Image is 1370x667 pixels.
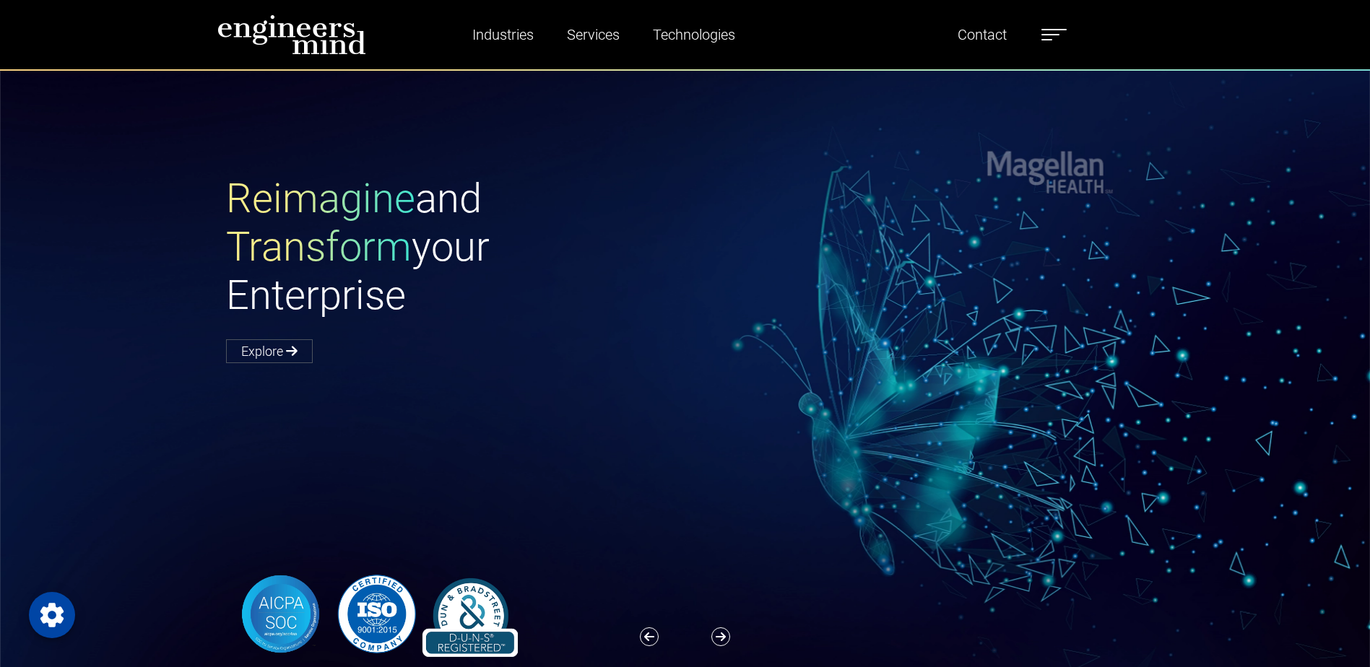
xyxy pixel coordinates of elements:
[226,339,313,363] a: Explore
[226,175,415,222] span: Reimagine
[647,18,741,51] a: Technologies
[226,571,526,657] img: banner-logo
[226,223,412,271] span: Transform
[217,14,366,55] img: logo
[226,175,685,321] h1: and your Enterprise
[952,18,1013,51] a: Contact
[467,18,539,51] a: Industries
[561,18,625,51] a: Services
